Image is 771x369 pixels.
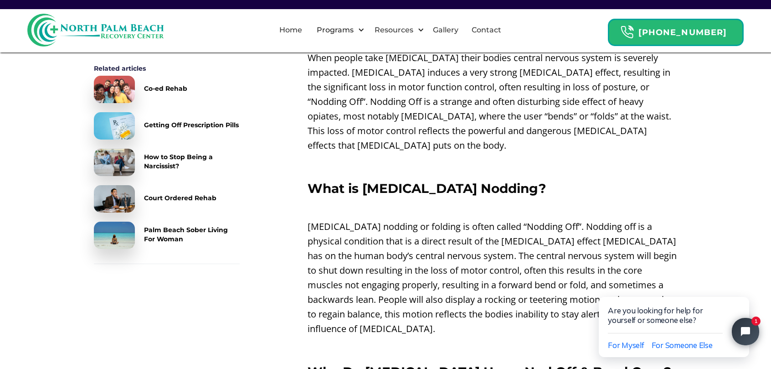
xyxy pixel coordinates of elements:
a: How to Stop Being a Narcissist? [94,149,240,176]
p: ‍ [308,157,677,172]
p: ‍ [308,200,677,215]
p: ‍ [308,341,677,355]
a: Co-ed Rehab [94,76,240,103]
a: Home [274,16,308,45]
img: Header Calendar Icons [620,25,634,39]
p: When people take [MEDICAL_DATA] their bodies central nervous system is severely impacted. [MEDICA... [308,51,677,153]
p: [MEDICAL_DATA] nodding or folding is often called “Nodding Off”. Nodding off is a physical condit... [308,219,677,336]
div: Palm Beach Sober Living For Woman [144,225,240,244]
div: Programs [309,16,367,45]
div: Programs [314,25,356,36]
a: Contact [466,16,507,45]
a: Palm Beach Sober Living For Woman [94,222,240,249]
div: Resources [367,16,427,45]
a: Header Calendar Icons[PHONE_NUMBER] [608,14,744,46]
div: Related articles [94,64,240,73]
a: Getting Off Prescription Pills [94,112,240,140]
div: Getting Off Prescription Pills [144,120,239,130]
strong: [PHONE_NUMBER] [638,27,727,37]
div: Court Ordered Rehab [144,193,216,203]
strong: What is [MEDICAL_DATA] Nodding? [308,181,546,196]
div: Co-ed Rehab [144,84,187,93]
div: Resources [372,25,416,36]
a: Gallery [427,16,464,45]
a: Court Ordered Rehab [94,185,240,213]
iframe: Tidio Chat [580,268,771,369]
div: How to Stop Being a Narcissist? [144,152,240,171]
